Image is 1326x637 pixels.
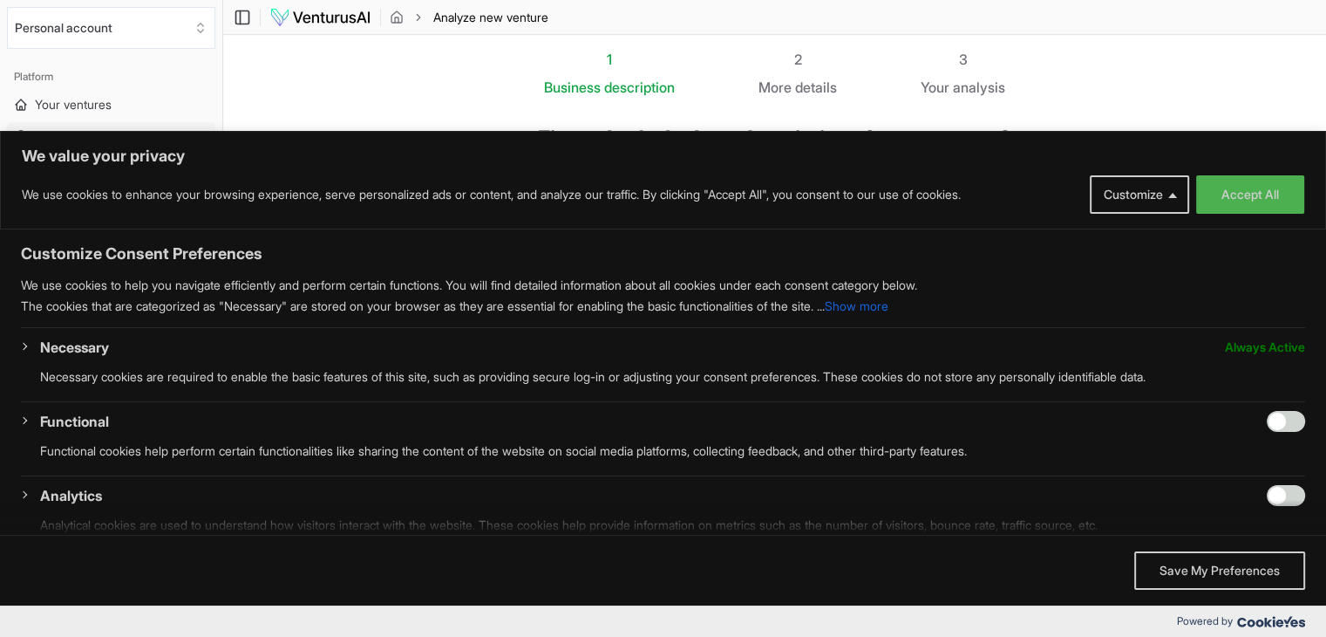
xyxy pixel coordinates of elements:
span: Business [544,77,601,98]
input: Enable Functional [1267,411,1305,432]
span: analysis [953,79,1005,96]
button: Accept All [1196,175,1304,214]
div: 2 [758,49,837,70]
img: Cookieyes logo [1237,616,1305,627]
div: Platform [7,63,215,91]
input: Enable Analytics [1267,485,1305,506]
span: Analyze new venture [433,9,548,26]
img: logo [269,7,371,28]
button: Save My Preferences [1134,551,1305,590]
span: description [604,79,675,96]
button: Customize [1090,175,1189,214]
div: 3 [921,49,1005,70]
p: We use cookies to enhance your browsing experience, serve personalized ads or content, and analyz... [22,184,961,205]
span: More [758,77,792,98]
p: Functional cookies help perform certain functionalities like sharing the content of the website o... [40,441,1305,462]
span: Your [921,77,949,98]
a: Analyze new venture [7,122,215,150]
h1: First, what's the best description of your venture? [510,126,1040,152]
button: Show more [825,296,888,317]
button: Functional [40,411,109,432]
p: Necessary cookies are required to enable the basic features of this site, such as providing secur... [40,366,1305,387]
button: Select an organization [7,7,215,49]
span: Always Active [1225,337,1305,358]
span: Your ventures [35,96,112,113]
button: Analytics [40,485,102,506]
span: Customize Consent Preferences [21,243,262,264]
a: Your ventures [7,91,215,119]
button: Necessary [40,337,109,358]
p: We value your privacy [22,146,1304,167]
div: 1 [544,49,675,70]
p: The cookies that are categorized as "Necessary" are stored on your browser as they are essential ... [21,296,1305,317]
span: details [795,79,837,96]
span: Analyze new venture [35,127,153,145]
p: We use cookies to help you navigate efficiently and perform certain functions. You will find deta... [21,275,1305,296]
nav: breadcrumb [390,9,548,26]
